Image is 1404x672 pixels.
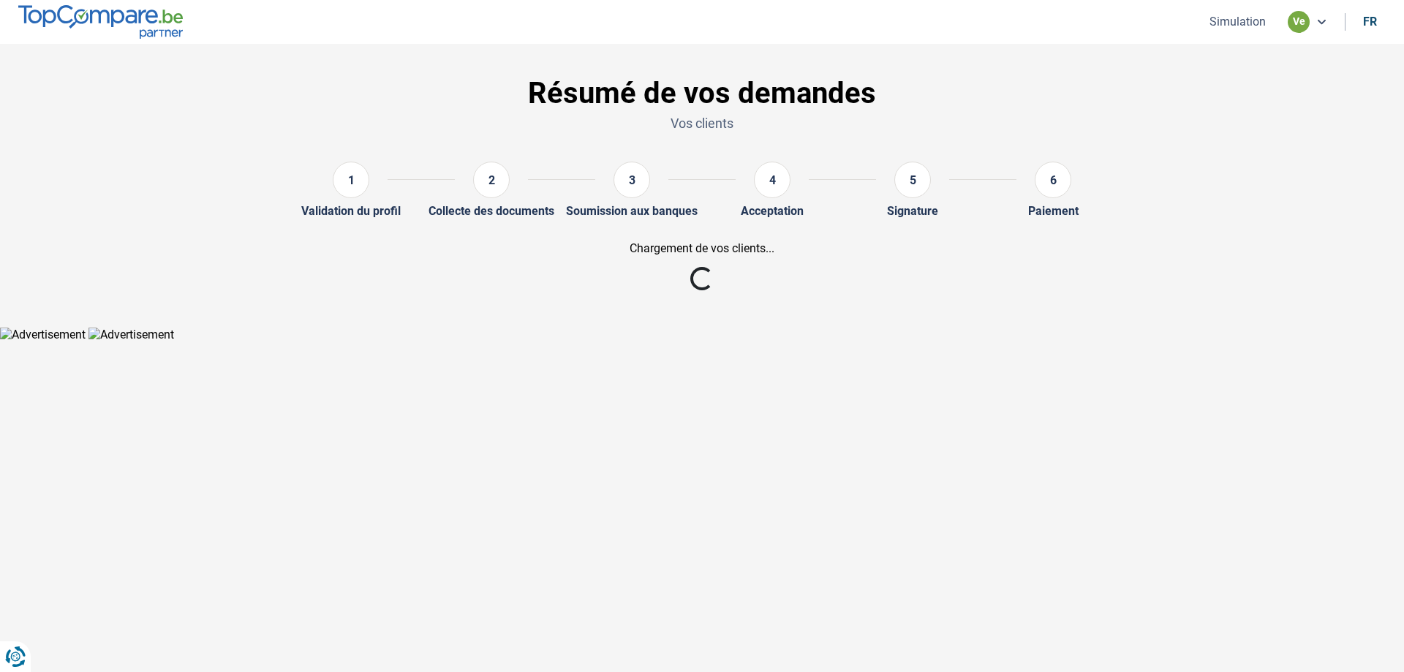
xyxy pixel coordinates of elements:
[614,162,650,198] div: 3
[566,204,698,218] div: Soumission aux banques
[887,204,938,218] div: Signature
[1288,11,1310,33] div: ve
[1363,15,1377,29] div: fr
[1205,14,1270,29] button: Simulation
[18,5,183,38] img: TopCompare.be
[473,162,510,198] div: 2
[88,328,174,341] img: Advertisement
[228,114,1176,132] p: Vos clients
[741,204,804,218] div: Acceptation
[301,204,401,218] div: Validation du profil
[1028,204,1079,218] div: Paiement
[333,162,369,198] div: 1
[429,204,554,218] div: Collecte des documents
[228,241,1176,255] div: Chargement de vos clients...
[754,162,790,198] div: 4
[894,162,931,198] div: 5
[1035,162,1071,198] div: 6
[228,76,1176,111] h1: Résumé de vos demandes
